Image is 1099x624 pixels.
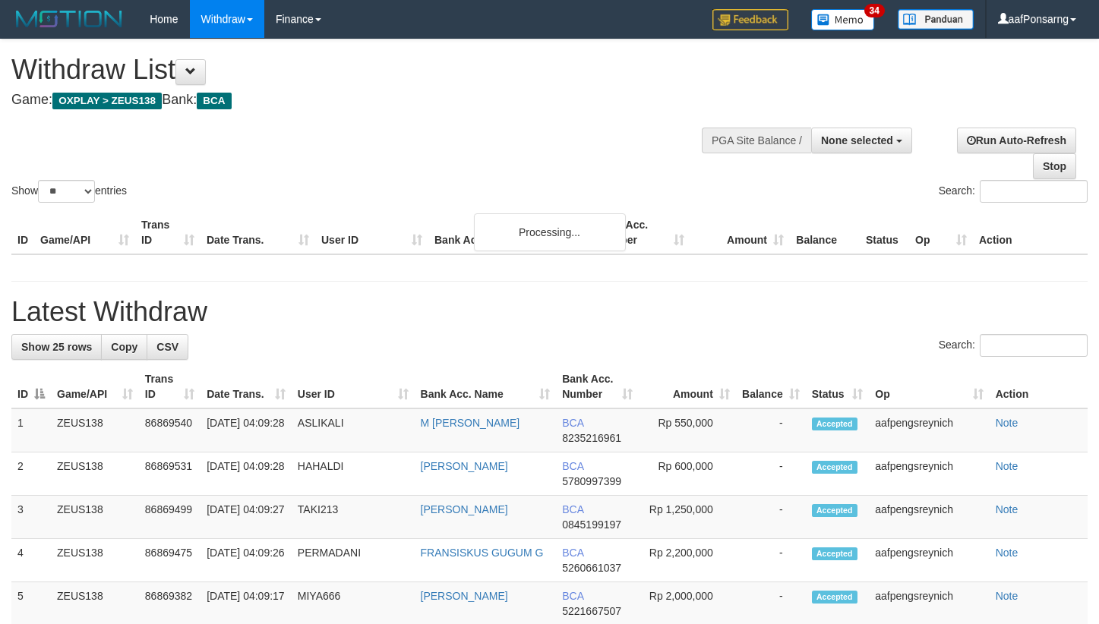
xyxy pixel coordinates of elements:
[201,452,292,496] td: [DATE] 04:09:28
[111,341,137,353] span: Copy
[591,211,690,254] th: Bank Acc. Number
[421,590,508,602] a: [PERSON_NAME]
[421,503,508,515] a: [PERSON_NAME]
[736,365,806,408] th: Balance: activate to sort column ascending
[415,365,557,408] th: Bank Acc. Name: activate to sort column ascending
[996,547,1018,559] a: Note
[38,180,95,203] select: Showentries
[562,432,621,444] span: Copy 8235216961 to clipboard
[139,496,201,539] td: 86869499
[474,213,626,251] div: Processing...
[11,93,718,108] h4: Game: Bank:
[139,408,201,452] td: 86869540
[292,365,415,408] th: User ID: activate to sort column ascending
[11,496,51,539] td: 3
[562,417,583,429] span: BCA
[292,496,415,539] td: TAKI213
[812,504,857,517] span: Accepted
[11,452,51,496] td: 2
[811,128,912,153] button: None selected
[197,93,231,109] span: BCA
[201,365,292,408] th: Date Trans.: activate to sort column ascending
[139,365,201,408] th: Trans ID: activate to sort column ascending
[11,297,1088,327] h1: Latest Withdraw
[556,365,639,408] th: Bank Acc. Number: activate to sort column ascending
[736,452,806,496] td: -
[860,211,909,254] th: Status
[639,408,736,452] td: Rp 550,000
[562,460,583,472] span: BCA
[292,408,415,452] td: ASLIKALI
[639,452,736,496] td: Rp 600,000
[639,539,736,582] td: Rp 2,200,000
[51,539,139,582] td: ZEUS138
[812,547,857,560] span: Accepted
[51,452,139,496] td: ZEUS138
[996,417,1018,429] a: Note
[315,211,428,254] th: User ID
[292,452,415,496] td: HAHALDI
[292,539,415,582] td: PERMADANI
[156,341,178,353] span: CSV
[898,9,974,30] img: panduan.png
[201,539,292,582] td: [DATE] 04:09:26
[11,55,718,85] h1: Withdraw List
[11,539,51,582] td: 4
[421,460,508,472] a: [PERSON_NAME]
[736,539,806,582] td: -
[869,452,989,496] td: aafpengsreynich
[957,128,1076,153] a: Run Auto-Refresh
[562,518,621,531] span: Copy 0845199197 to clipboard
[562,475,621,487] span: Copy 5780997399 to clipboard
[869,496,989,539] td: aafpengsreynich
[996,503,1018,515] a: Note
[11,180,127,203] label: Show entries
[11,408,51,452] td: 1
[869,408,989,452] td: aafpengsreynich
[939,180,1088,203] label: Search:
[980,334,1088,357] input: Search:
[21,341,92,353] span: Show 25 rows
[736,408,806,452] td: -
[51,496,139,539] td: ZEUS138
[428,211,591,254] th: Bank Acc. Name
[812,461,857,474] span: Accepted
[562,547,583,559] span: BCA
[790,211,860,254] th: Balance
[101,334,147,360] a: Copy
[421,417,520,429] a: M [PERSON_NAME]
[639,496,736,539] td: Rp 1,250,000
[11,334,102,360] a: Show 25 rows
[201,211,315,254] th: Date Trans.
[996,590,1018,602] a: Note
[980,180,1088,203] input: Search:
[139,452,201,496] td: 86869531
[11,365,51,408] th: ID: activate to sort column descending
[996,460,1018,472] a: Note
[201,408,292,452] td: [DATE] 04:09:28
[11,8,127,30] img: MOTION_logo.png
[812,591,857,604] span: Accepted
[34,211,135,254] th: Game/API
[812,418,857,430] span: Accepted
[562,605,621,617] span: Copy 5221667507 to clipboard
[562,503,583,515] span: BCA
[139,539,201,582] td: 86869475
[821,134,893,147] span: None selected
[869,539,989,582] td: aafpengsreynich
[690,211,790,254] th: Amount
[939,334,1088,357] label: Search:
[869,365,989,408] th: Op: activate to sort column ascending
[712,9,788,30] img: Feedback.jpg
[811,9,875,30] img: Button%20Memo.svg
[52,93,162,109] span: OXPLAY > ZEUS138
[147,334,188,360] a: CSV
[736,496,806,539] td: -
[909,211,973,254] th: Op
[135,211,201,254] th: Trans ID
[11,211,34,254] th: ID
[864,4,885,17] span: 34
[1033,153,1076,179] a: Stop
[806,365,870,408] th: Status: activate to sort column ascending
[201,496,292,539] td: [DATE] 04:09:27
